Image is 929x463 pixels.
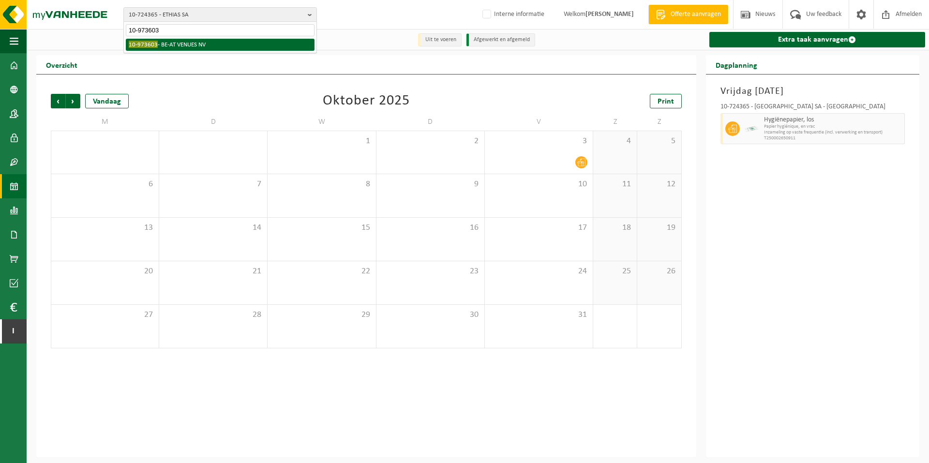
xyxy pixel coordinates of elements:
[66,94,80,108] span: Volgende
[36,55,87,74] h2: Overzicht
[164,223,262,233] span: 14
[268,113,376,131] td: W
[10,319,17,344] span: I
[709,32,925,47] a: Extra taak aanvragen
[480,7,544,22] label: Interne informatie
[466,33,535,46] li: Afgewerkt en afgemeld
[585,11,634,18] strong: [PERSON_NAME]
[381,136,479,147] span: 2
[56,223,154,233] span: 13
[642,223,676,233] span: 19
[272,136,371,147] span: 1
[51,113,159,131] td: M
[593,113,637,131] td: Z
[642,136,676,147] span: 5
[745,121,759,136] img: LP-SK-00500-LPE-16
[51,94,65,108] span: Vorige
[381,266,479,277] span: 23
[764,130,902,135] span: Inzameling op vaste frequentie (incl. verwerking en transport)
[764,116,902,124] span: Hygiënepapier, los
[381,310,479,320] span: 30
[123,7,317,22] button: 10-724365 - ETHIAS SA
[126,24,315,36] input: Zoeken naar gekoppelde vestigingen
[85,94,129,108] div: Vandaag
[485,113,593,131] td: V
[490,266,588,277] span: 24
[650,94,682,108] a: Print
[56,310,154,320] span: 27
[323,94,410,108] div: Oktober 2025
[164,266,262,277] span: 21
[272,179,371,190] span: 8
[706,55,767,74] h2: Dagplanning
[658,98,674,105] span: Print
[381,223,479,233] span: 16
[272,310,371,320] span: 29
[56,179,154,190] span: 6
[668,10,723,19] span: Offerte aanvragen
[418,33,462,46] li: Uit te voeren
[720,84,905,99] h3: Vrijdag [DATE]
[129,8,304,22] span: 10-724365 - ETHIAS SA
[598,136,632,147] span: 4
[490,136,588,147] span: 3
[159,113,268,131] td: D
[56,266,154,277] span: 20
[164,179,262,190] span: 7
[764,135,902,141] span: T250002650911
[490,223,588,233] span: 17
[129,41,158,48] span: 10-973603
[598,223,632,233] span: 18
[164,310,262,320] span: 28
[720,104,905,113] div: 10-724365 - [GEOGRAPHIC_DATA] SA - [GEOGRAPHIC_DATA]
[764,124,902,130] span: Papier hygiénique, en vrac
[490,310,588,320] span: 31
[381,179,479,190] span: 9
[637,113,681,131] td: Z
[642,266,676,277] span: 26
[598,179,632,190] span: 11
[598,266,632,277] span: 25
[490,179,588,190] span: 10
[642,179,676,190] span: 12
[126,39,315,51] li: - BE-AT VENUES NV
[272,223,371,233] span: 15
[272,266,371,277] span: 22
[648,5,728,24] a: Offerte aanvragen
[376,113,485,131] td: D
